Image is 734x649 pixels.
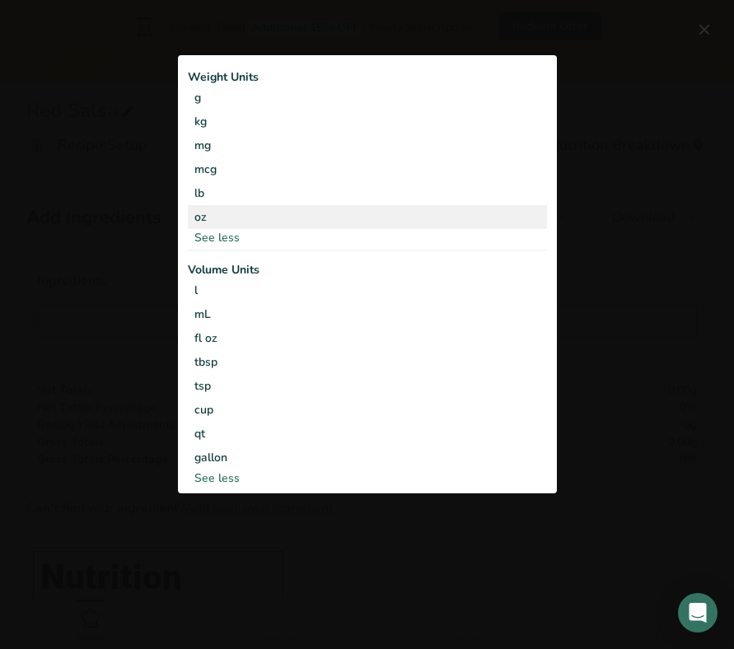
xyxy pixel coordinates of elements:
[188,261,547,278] div: Volume Units
[194,306,540,323] div: mL
[194,329,540,347] div: fl oz
[194,282,540,299] div: l
[188,205,547,229] div: oz
[678,593,718,633] div: Open Intercom Messenger
[194,449,540,466] div: gallon
[188,133,547,157] div: mg
[194,425,540,442] div: qt
[194,353,540,371] div: tbsp
[194,401,540,418] div: cup
[188,181,547,205] div: lb
[188,469,547,487] div: See less
[188,157,547,181] div: mcg
[188,229,547,246] div: See less
[194,377,540,395] div: tsp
